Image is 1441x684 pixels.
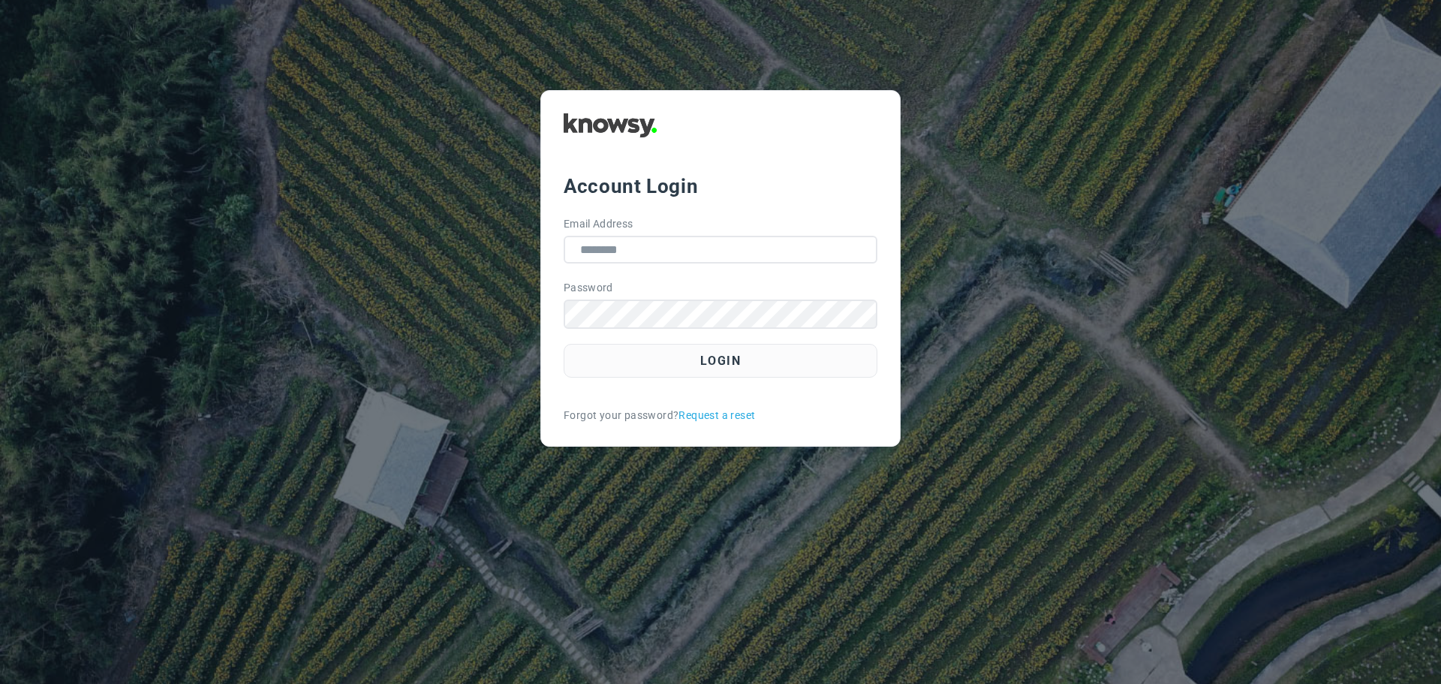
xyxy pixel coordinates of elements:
[564,173,877,200] div: Account Login
[678,408,755,423] a: Request a reset
[564,280,613,296] label: Password
[564,216,633,232] label: Email Address
[564,344,877,378] button: Login
[564,408,877,423] div: Forgot your password?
